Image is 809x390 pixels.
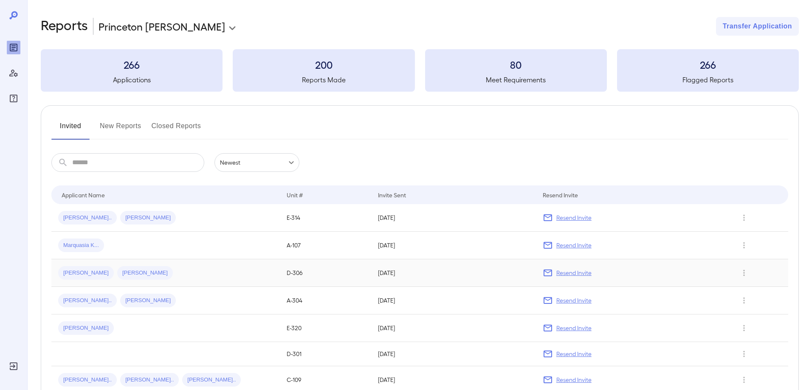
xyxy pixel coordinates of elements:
p: Resend Invite [556,324,592,332]
button: Row Actions [737,321,751,335]
span: [PERSON_NAME] [120,214,176,222]
button: Invited [51,119,90,140]
h3: 200 [233,58,414,71]
p: Resend Invite [556,376,592,384]
p: Resend Invite [556,213,592,222]
summary: 266Applications200Reports Made80Meet Requirements266Flagged Reports [41,49,799,92]
div: Manage Users [7,66,20,80]
h5: Applications [41,75,223,85]
button: Row Actions [737,373,751,387]
div: Invite Sent [378,190,406,200]
button: Row Actions [737,266,751,280]
h3: 266 [41,58,223,71]
td: A-304 [280,287,371,314]
h5: Reports Made [233,75,414,85]
td: E-320 [280,314,371,342]
h5: Meet Requirements [425,75,607,85]
div: Reports [7,41,20,54]
td: [DATE] [371,232,536,259]
h2: Reports [41,17,88,36]
h3: 266 [617,58,799,71]
button: Row Actions [737,211,751,224]
button: Row Actions [737,238,751,252]
div: Applicant Name [62,190,105,200]
span: [PERSON_NAME].. [58,214,117,222]
button: Transfer Application [716,17,799,36]
p: Resend Invite [556,269,592,277]
span: [PERSON_NAME].. [120,376,179,384]
td: D-306 [280,259,371,287]
td: [DATE] [371,314,536,342]
button: New Reports [100,119,141,140]
h3: 80 [425,58,607,71]
td: A-107 [280,232,371,259]
span: [PERSON_NAME] [58,269,114,277]
td: [DATE] [371,259,536,287]
td: [DATE] [371,204,536,232]
span: [PERSON_NAME].. [182,376,241,384]
span: [PERSON_NAME].. [58,376,117,384]
td: [DATE] [371,342,536,366]
td: D-301 [280,342,371,366]
span: [PERSON_NAME] [117,269,173,277]
button: Row Actions [737,294,751,307]
button: Closed Reports [152,119,201,140]
span: Marquasia K... [58,241,104,250]
td: E-314 [280,204,371,232]
div: Resend Invite [543,190,578,200]
div: Unit # [287,190,303,200]
h5: Flagged Reports [617,75,799,85]
td: [DATE] [371,287,536,314]
span: [PERSON_NAME] [58,324,114,332]
p: Princeton [PERSON_NAME] [99,20,225,33]
div: FAQ [7,92,20,105]
button: Row Actions [737,347,751,361]
p: Resend Invite [556,241,592,250]
div: Newest [214,153,299,172]
div: Log Out [7,359,20,373]
span: [PERSON_NAME].. [58,297,117,305]
p: Resend Invite [556,296,592,305]
span: [PERSON_NAME] [120,297,176,305]
p: Resend Invite [556,350,592,358]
